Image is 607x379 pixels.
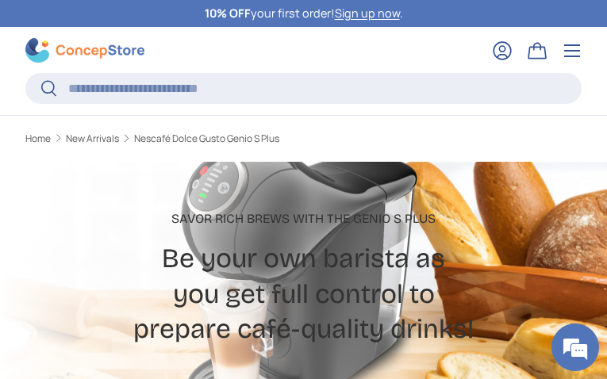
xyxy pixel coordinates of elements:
[205,5,403,22] p: your first order! .
[25,38,144,63] img: ConcepStore
[134,134,279,144] a: Nescafé Dolce Gusto Genio S Plus
[25,132,582,146] nav: Breadcrumbs
[75,209,532,228] p: Savor rich brews with the Genio S Plus
[205,6,251,21] strong: 10% OFF
[25,134,51,144] a: Home
[75,241,532,346] h2: Be your own barista as you get full control to prepare café-quality drinks!
[335,6,400,21] a: Sign up now
[66,134,119,144] a: New Arrivals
